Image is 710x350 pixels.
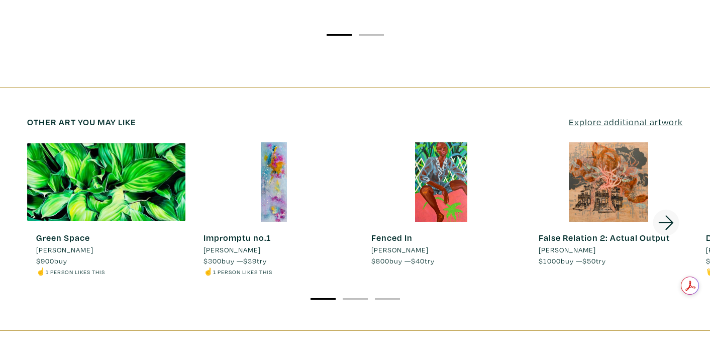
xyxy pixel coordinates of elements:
[27,117,136,128] h6: Other art you may like
[204,266,272,277] li: ☝️
[36,266,105,277] li: ☝️
[36,256,67,266] span: buy
[359,34,384,36] button: 2 of 2
[194,142,353,277] a: Impromptu no.1 [PERSON_NAME] $300buy —$39try ☝️1 person likes this
[539,232,670,243] strong: False Relation 2: Actual Output​​
[375,298,400,300] button: 3 of 3
[243,256,257,266] span: $39
[539,244,596,255] span: [PERSON_NAME]
[411,256,425,266] span: $40
[46,268,105,276] small: 1 person likes this
[362,142,521,266] a: Fenced In [PERSON_NAME] $800buy —$40try
[213,268,272,276] small: 1 person likes this
[569,115,683,129] a: Explore additional artwork
[539,256,561,266] span: $1000
[582,256,596,266] span: $50
[311,298,336,300] button: 1 of 3
[371,256,435,266] span: buy — try
[36,232,90,243] strong: Green Space
[204,256,267,266] span: buy — try
[36,244,93,255] span: [PERSON_NAME]
[27,142,185,277] a: Green Space [PERSON_NAME] $900buy ☝️1 person likes this
[530,142,688,266] a: False Relation 2: Actual Output​​ [PERSON_NAME] $1000buy —$50try
[371,244,429,255] span: [PERSON_NAME]
[204,244,261,255] span: [PERSON_NAME]
[539,256,606,266] span: buy — try
[371,256,389,266] span: $800
[371,232,413,243] strong: Fenced In
[36,256,54,266] span: $900
[569,116,683,128] u: Explore additional artwork
[204,232,271,243] strong: Impromptu no.1
[327,34,352,36] button: 1 of 2
[343,298,368,300] button: 2 of 3
[204,256,222,266] span: $300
